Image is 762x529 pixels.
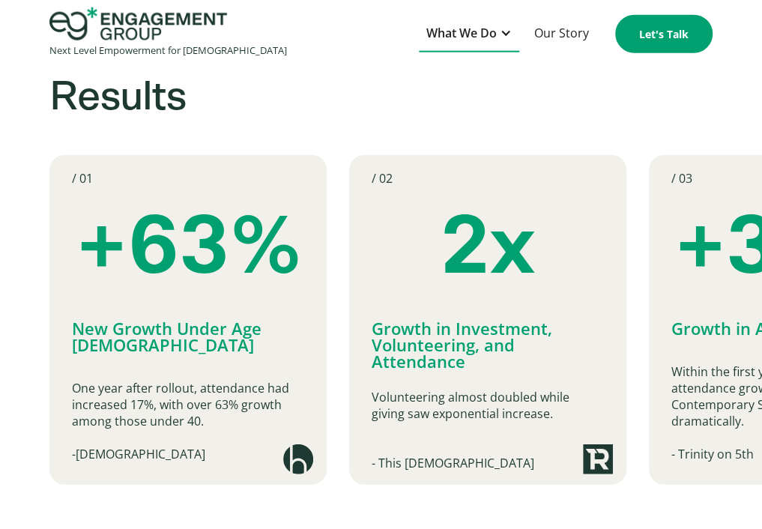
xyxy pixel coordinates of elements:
p: Volunteering almost doubled while giving saw exponential increase. ‍ - This [DEMOGRAPHIC_DATA] [372,389,604,471]
div: / 01 [72,170,304,187]
a: Let's Talk [615,15,713,53]
span: Organization [232,61,306,77]
div: What We Do [419,16,519,52]
div: New Growth Under Age [DEMOGRAPHIC_DATA] [72,320,304,353]
div: +63% [72,199,304,297]
a: Our Story [527,16,596,52]
a: home [49,7,287,61]
div: / 02 [372,170,604,187]
div: Next Level Empowerment for [DEMOGRAPHIC_DATA] [49,40,287,61]
span: Phone number [232,122,318,139]
div: Growth in Investment, Volunteering, and Attendance [372,320,604,369]
h2: Results [49,76,701,118]
div: 2x [372,199,604,297]
p: One year after rollout, attendance had increased 17%, with over 63% growth among those under 40. ... [72,380,304,462]
img: Engagement Group Logo Icon [49,7,227,40]
div: What We Do [426,23,497,43]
